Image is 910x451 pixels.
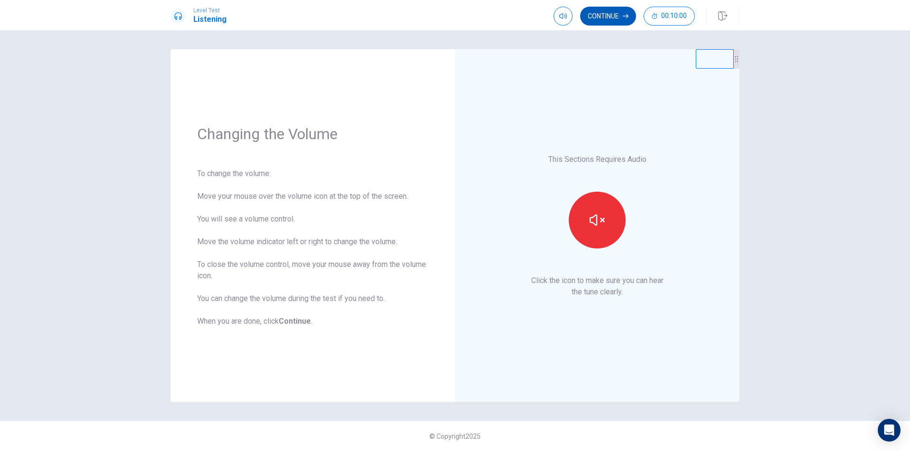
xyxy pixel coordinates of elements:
span: 00:10:00 [661,12,687,20]
h1: Listening [193,14,227,25]
button: Continue [580,7,636,26]
button: 00:10:00 [644,7,695,26]
p: This Sections Requires Audio [548,154,646,165]
span: © Copyright 2025 [429,433,481,440]
h1: Changing the Volume [197,124,428,143]
p: Click the icon to make sure you can hear the tune clearly. [531,275,664,298]
div: To change the volume: Move your mouse over the volume icon at the top of the screen. You will see... [197,168,428,327]
div: Open Intercom Messenger [878,419,901,442]
b: Continue [279,317,311,326]
span: Level Test [193,7,227,14]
